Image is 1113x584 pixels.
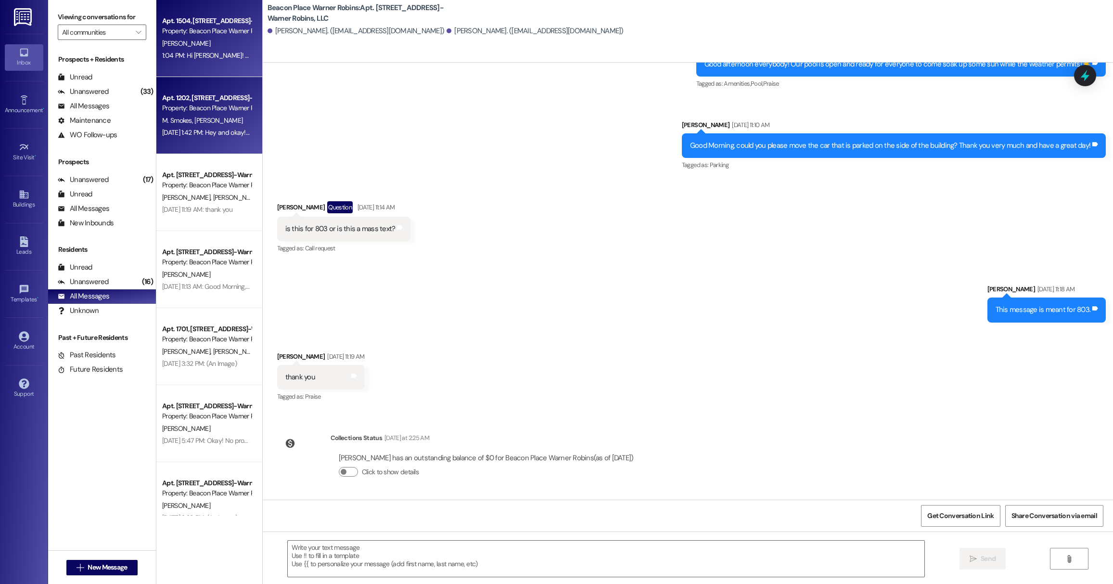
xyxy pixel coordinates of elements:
[763,79,779,88] span: Praise
[285,224,396,234] div: is this for 803 or is this a mass text?
[268,26,445,36] div: [PERSON_NAME]. ([EMAIL_ADDRESS][DOMAIN_NAME])
[277,389,365,403] div: Tagged as:
[5,44,43,70] a: Inbox
[77,564,84,571] i: 
[58,101,109,111] div: All Messages
[5,234,43,260] a: Leads
[162,116,194,125] span: M. Smokes
[704,59,1091,69] div: Good afternoon everybody! Our pool is open and ready for everyone to come soak up some sun while ...
[5,376,43,402] a: Support
[162,93,251,103] div: Apt. 1202, [STREET_ADDRESS]-Warner Robins, LLC
[959,548,1006,570] button: Send
[58,72,92,82] div: Unread
[305,392,321,401] span: Praise
[162,424,210,433] span: [PERSON_NAME]
[58,262,92,273] div: Unread
[162,401,251,411] div: Apt. [STREET_ADDRESS]-Warner Robins, LLC
[58,364,123,375] div: Future Residents
[751,79,763,88] span: Pool ,
[996,305,1091,315] div: This message is meant for 803.
[48,54,156,65] div: Prospects + Residents
[58,189,92,199] div: Unread
[141,172,156,187] div: (17)
[285,372,315,382] div: thank you
[136,28,141,36] i: 
[162,347,213,356] span: [PERSON_NAME]
[277,201,411,217] div: [PERSON_NAME]
[729,120,769,130] div: [DATE] 11:10 AM
[162,247,251,257] div: Apt. [STREET_ADDRESS]-Warner Robins, LLC
[268,3,460,24] b: Beacon Place Warner Robins: Apt. [STREET_ADDRESS]-Warner Robins, LLC
[162,324,251,334] div: Apt. 1701, [STREET_ADDRESS]-Warner Robins, LLC
[1035,284,1075,294] div: [DATE] 11:18 AM
[58,87,109,97] div: Unanswered
[325,351,364,362] div: [DATE] 11:19 AM
[162,359,237,368] div: [DATE] 3:32 PM: (An Image)
[162,51,610,60] div: 1:04 PM: Hi [PERSON_NAME]! Just letting you know we had someone go over and take a look for the o...
[48,245,156,255] div: Residents
[138,84,156,99] div: (33)
[162,128,427,137] div: [DATE] 1:42 PM: Hey and okay! I'm laying Jax down for a nap but will come by if he's up before 4
[162,205,232,214] div: [DATE] 11:19 AM: thank you
[362,467,419,477] label: Click to show details
[162,180,251,190] div: Property: Beacon Place Warner Robins
[162,16,251,26] div: Apt. 1504, [STREET_ADDRESS]-Warner Robins, LLC
[162,478,251,488] div: Apt. [STREET_ADDRESS]-Warner Robins, LLC
[213,193,261,202] span: [PERSON_NAME]
[162,103,251,113] div: Property: Beacon Place Warner Robins
[88,562,127,572] span: New Message
[48,157,156,167] div: Prospects
[58,291,109,301] div: All Messages
[162,282,575,291] div: [DATE] 11:13 AM: Good Morning, could you please move the car that is parked on the side of the bu...
[327,201,353,213] div: Question
[162,39,210,48] span: [PERSON_NAME]
[43,105,44,112] span: •
[162,411,251,421] div: Property: Beacon Place Warner Robins
[162,270,210,279] span: [PERSON_NAME]
[5,139,43,165] a: Site Visit •
[140,274,156,289] div: (16)
[58,204,109,214] div: All Messages
[1005,505,1103,527] button: Share Conversation via email
[62,25,131,40] input: All communities
[48,333,156,343] div: Past + Future Residents
[927,511,994,521] span: Get Conversation Link
[162,334,251,344] div: Property: Beacon Place Warner Robins
[162,170,251,180] div: Apt. [STREET_ADDRESS]-Warner Robins, LLC
[162,257,251,267] div: Property: Beacon Place Warner Robins
[690,141,1090,151] div: Good Morning, could you please move the car that is parked on the side of the building? Thank you...
[58,130,117,140] div: WO Follow-ups
[162,513,237,522] div: [DATE] 3:38 PM: (An Image)
[162,26,251,36] div: Property: Beacon Place Warner Robins
[981,554,996,564] span: Send
[277,241,411,255] div: Tagged as:
[162,488,251,498] div: Property: Beacon Place Warner Robins
[14,8,34,26] img: ResiDesk Logo
[5,186,43,212] a: Buildings
[58,10,146,25] label: Viewing conversations for
[5,328,43,354] a: Account
[194,116,243,125] span: [PERSON_NAME]
[66,560,138,575] button: New Message
[58,306,99,316] div: Unknown
[970,555,977,563] i: 
[382,433,429,443] div: [DATE] at 2:25 AM
[58,116,111,126] div: Maintenance
[724,79,751,88] span: Amenities ,
[37,295,38,301] span: •
[58,277,109,287] div: Unanswered
[447,26,624,36] div: [PERSON_NAME]. ([EMAIL_ADDRESS][DOMAIN_NAME])
[58,218,114,228] div: New Inbounds
[1011,511,1097,521] span: Share Conversation via email
[162,436,260,445] div: [DATE] 5:47 PM: Okay! No problem!
[5,281,43,307] a: Templates •
[213,347,261,356] span: [PERSON_NAME]
[710,161,729,169] span: Parking
[58,175,109,185] div: Unanswered
[277,351,365,365] div: [PERSON_NAME]
[162,193,213,202] span: [PERSON_NAME]
[987,284,1106,298] div: [PERSON_NAME]
[921,505,1000,527] button: Get Conversation Link
[1065,555,1073,563] i: 
[355,202,395,212] div: [DATE] 11:14 AM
